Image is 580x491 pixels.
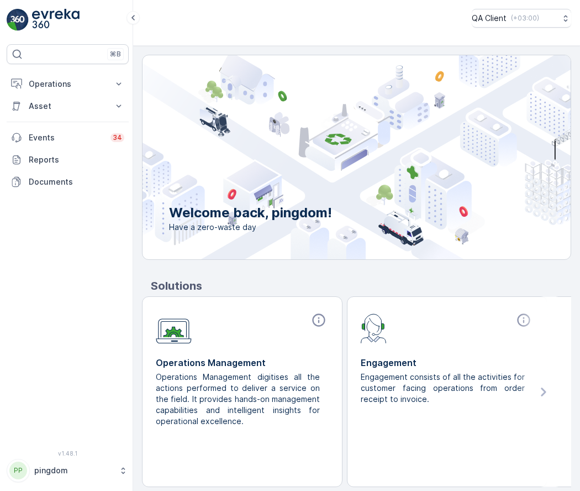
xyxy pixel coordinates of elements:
p: Events [29,132,104,143]
a: Documents [7,171,129,193]
img: city illustration [93,55,571,259]
button: PPpingdom [7,459,129,482]
a: Events34 [7,127,129,149]
p: Welcome back, pingdom! [169,204,332,222]
p: ( +03:00 ) [511,14,539,23]
a: Reports [7,149,129,171]
img: logo [7,9,29,31]
span: Have a zero-waste day [169,222,332,233]
img: logo_light-DOdMpM7g.png [32,9,80,31]
p: Engagement consists of all the activities for customer facing operations from order receipt to in... [361,372,525,405]
p: pingdom [34,465,113,476]
span: v 1.48.1 [7,450,129,457]
button: Operations [7,73,129,95]
button: QA Client(+03:00) [472,9,571,28]
p: Engagement [361,356,534,369]
p: Operations Management digitises all the actions performed to deliver a service on the field. It p... [156,372,320,427]
p: 34 [113,133,122,142]
img: module-icon [156,312,192,344]
p: QA Client [472,13,507,24]
button: Asset [7,95,129,117]
p: Operations [29,79,107,90]
p: Solutions [151,278,571,294]
p: Asset [29,101,107,112]
p: Reports [29,154,124,165]
div: PP [9,462,27,479]
p: ⌘B [110,50,121,59]
p: Operations Management [156,356,329,369]
img: module-icon [361,312,387,343]
p: Documents [29,176,124,187]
